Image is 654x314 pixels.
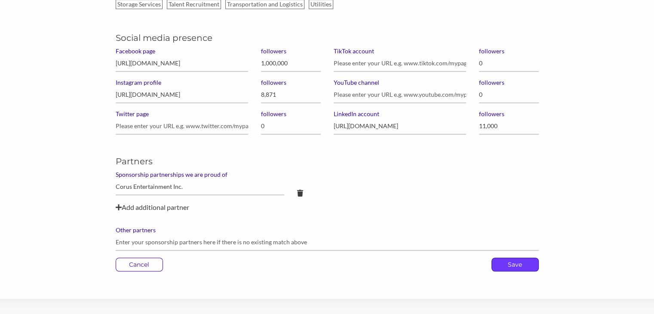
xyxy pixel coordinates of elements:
label: followers [479,110,539,118]
label: Other partners [116,226,539,234]
label: followers [261,79,321,86]
input: Enter your sponsorship partners here if there is no existing match above [116,234,539,251]
p: Save [492,258,538,271]
label: followers [261,110,321,118]
input: Please enter your URL e.g. www.twitter.com/mypage [116,118,248,135]
h5: Partners [116,155,539,167]
p: Cancel [116,258,163,271]
input: Please enter your URL e.g. www.linkedin.com/mypage [334,118,466,135]
label: Sponsorship partnerships we are proud of [116,171,539,179]
input: Please enter your URL e.g. www.facebook.com/mypage [116,55,248,72]
label: followers [479,47,539,55]
label: followers [261,47,321,55]
label: YouTube channel [334,79,466,86]
label: Twitter page [116,110,248,118]
label: Instagram profile [116,79,248,86]
input: Please enter your URL e.g. www.tiktok.com/mypage [334,55,466,72]
input: Enter a sponsorship partner [116,179,285,195]
button: Save [491,258,539,271]
a: Cancel [116,258,163,271]
label: TikTok account [334,47,466,55]
label: followers [479,79,539,86]
input: Please enter your URL e.g. www.instagram.com/mypage [116,86,248,103]
input: Please enter your URL e.g. www.youtube.com/mypage [334,86,466,103]
label: LinkedIn account [334,110,466,118]
h5: Social media presence [116,32,539,44]
div: Add additional partner [116,202,539,212]
label: Facebook page [116,47,248,55]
